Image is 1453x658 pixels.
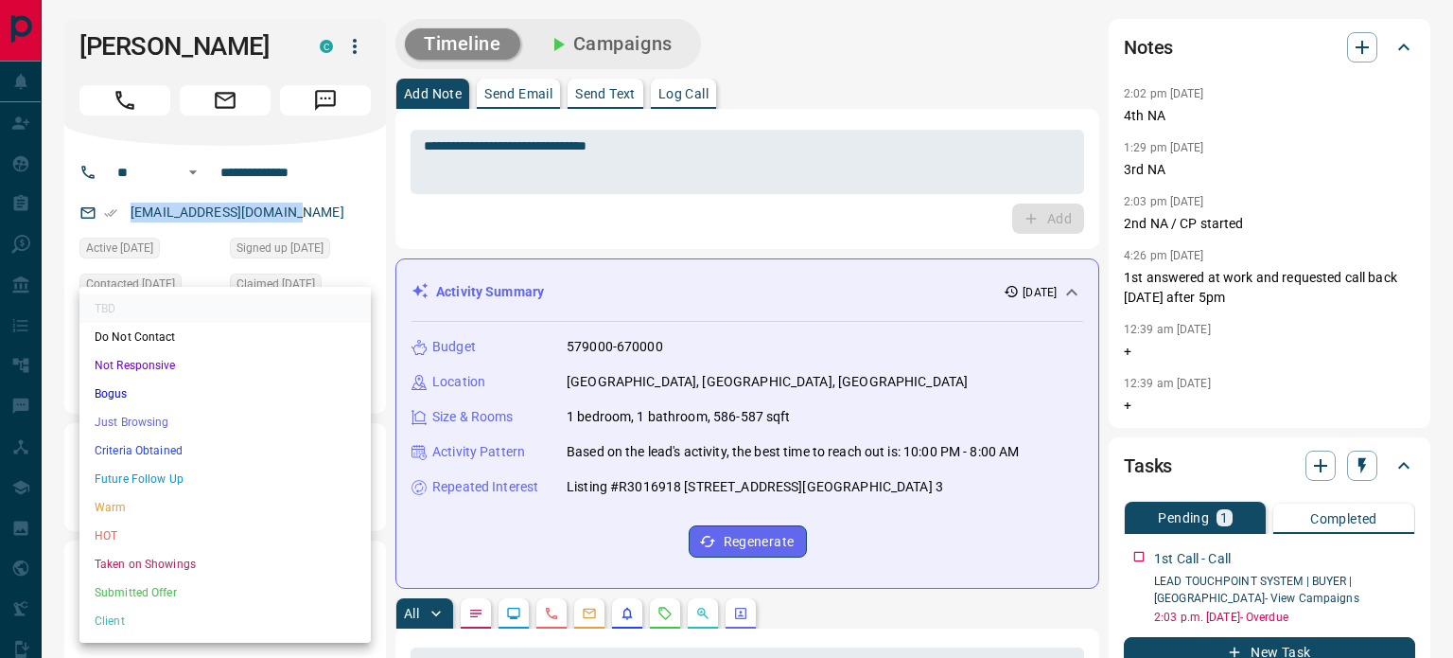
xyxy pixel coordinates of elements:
[79,493,371,522] li: Warm
[79,522,371,550] li: HOT
[79,380,371,408] li: Bogus
[79,408,371,436] li: Just Browsing
[79,351,371,380] li: Not Responsive
[79,550,371,578] li: Taken on Showings
[79,607,371,635] li: Client
[79,578,371,607] li: Submitted Offer
[79,436,371,465] li: Criteria Obtained
[79,323,371,351] li: Do Not Contact
[79,465,371,493] li: Future Follow Up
